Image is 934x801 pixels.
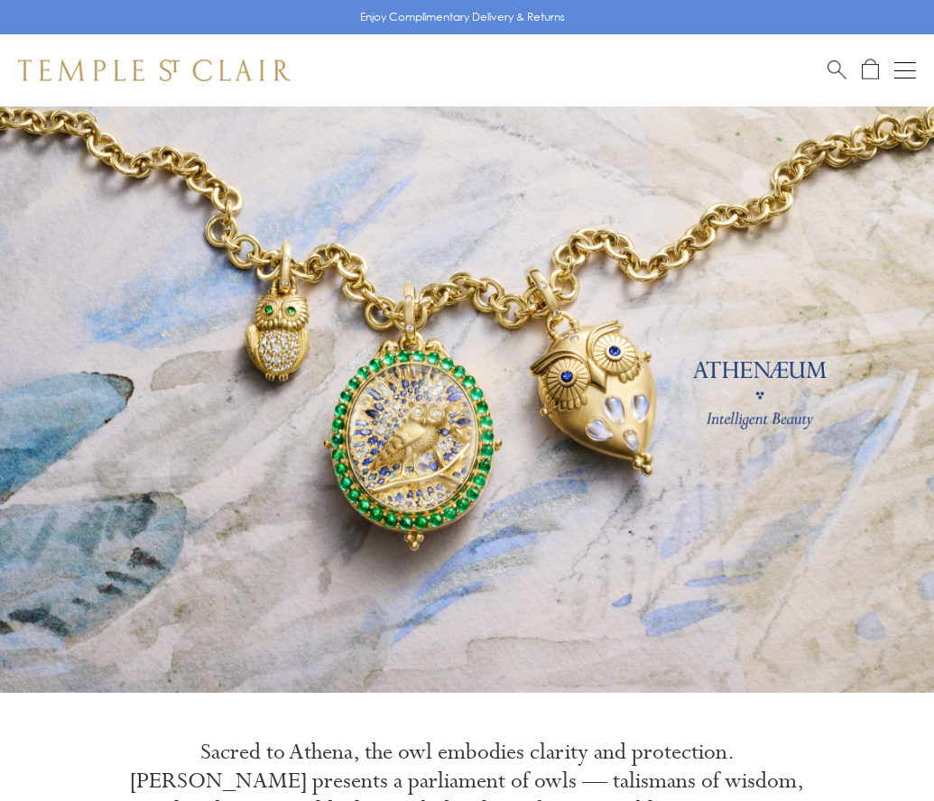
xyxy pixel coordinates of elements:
p: Enjoy Complimentary Delivery & Returns [360,8,565,26]
img: Temple St. Clair [18,60,291,81]
button: Open navigation [894,60,916,81]
a: Search [828,59,846,81]
a: Open Shopping Bag [862,59,879,81]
